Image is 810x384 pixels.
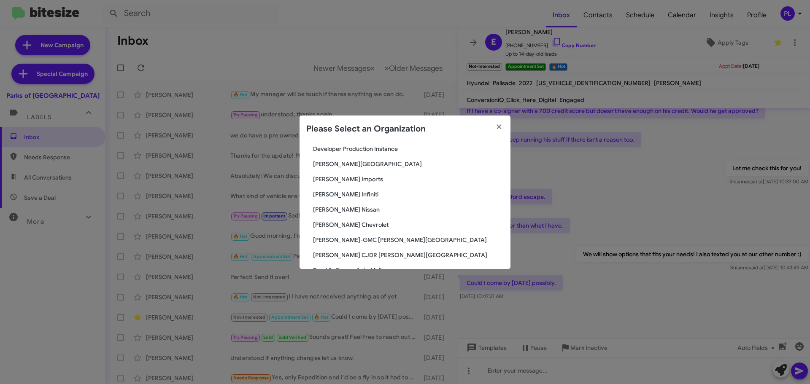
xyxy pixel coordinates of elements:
[313,251,504,259] span: [PERSON_NAME] CJDR [PERSON_NAME][GEOGRAPHIC_DATA]
[313,266,504,274] span: Franklin Sussex Auto Mall
[313,175,504,183] span: [PERSON_NAME] Imports
[313,190,504,199] span: [PERSON_NAME] Infiniti
[313,145,504,153] span: Developer Production Instance
[313,220,504,229] span: [PERSON_NAME] Chevrolet
[306,122,426,136] h2: Please Select an Organization
[313,236,504,244] span: [PERSON_NAME]-GMC [PERSON_NAME][GEOGRAPHIC_DATA]
[313,205,504,214] span: [PERSON_NAME] Nissan
[313,160,504,168] span: [PERSON_NAME][GEOGRAPHIC_DATA]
